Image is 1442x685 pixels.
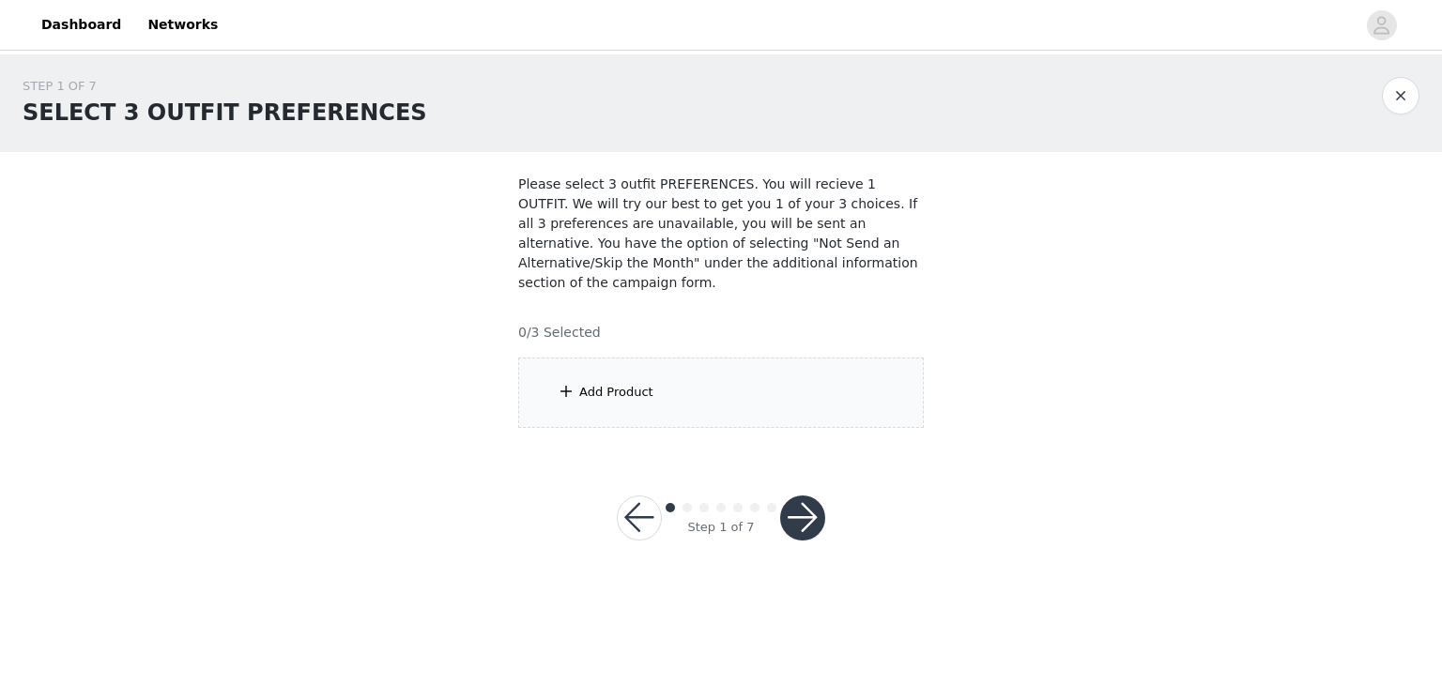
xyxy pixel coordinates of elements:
[23,96,427,129] h1: SELECT 3 OUTFIT PREFERENCES
[579,383,653,402] div: Add Product
[687,518,754,537] div: Step 1 of 7
[23,77,427,96] div: STEP 1 OF 7
[136,4,229,46] a: Networks
[518,175,924,293] p: Please select 3 outfit PREFERENCES. You will recieve 1 OUTFIT. We will try our best to get you 1 ...
[30,4,132,46] a: Dashboard
[518,323,601,342] h4: 0/3 Selected
[1373,10,1390,40] div: avatar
